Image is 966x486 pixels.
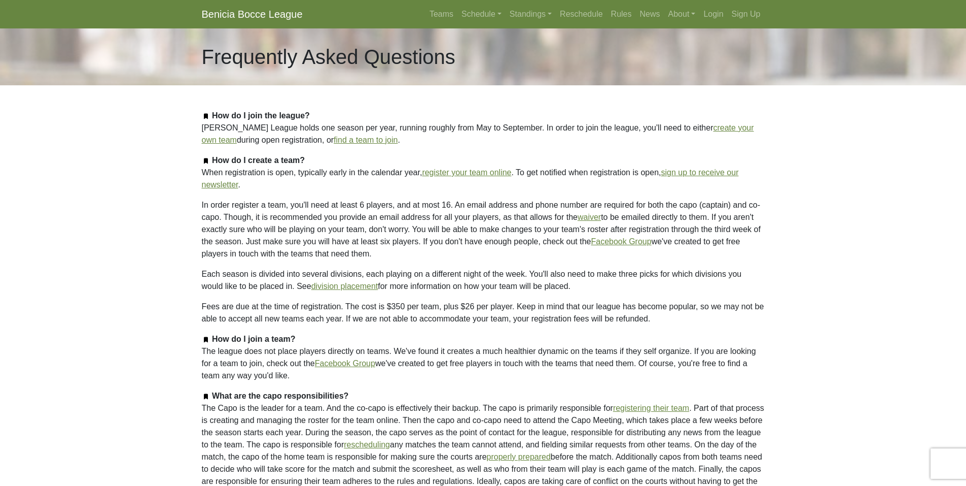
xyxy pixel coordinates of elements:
[613,404,689,412] a: registering their team
[202,268,765,293] p: Each season is divided into several divisions, each playing on a different night of the week. You...
[607,4,636,24] a: Rules
[202,110,765,122] dt: How do I join the league?
[422,168,511,177] a: register your team online
[425,4,457,24] a: Teams
[202,45,455,69] h1: Frequently Asked Questions
[699,4,727,24] a: Login
[578,213,601,221] a: waiver
[202,123,754,144] a: create your own team
[202,199,765,260] p: In order register a team, you'll need at least 6 players, and at most 16. An email address and ph...
[202,333,765,345] dt: How do I join a team?
[636,4,664,24] a: News
[202,4,303,24] a: Benicia Bocce League
[202,122,765,146] p: [PERSON_NAME] League holds one season per year, running roughly from May to September. In order t...
[344,440,390,449] a: rescheduling
[556,4,607,24] a: Reschedule
[506,4,556,24] a: Standings
[334,136,398,144] a: find a team to join
[202,390,765,402] dt: What are the capo responsibilities?
[202,301,765,325] p: Fees are due at the time of registration. The cost is $350 per team, plus $26 per player. Keep in...
[202,167,765,191] p: When registration is open, typically early in the calendar year, . To get notified when registrat...
[202,154,765,167] dt: How do I create a team?
[202,112,210,120] img: link to question
[487,452,551,461] a: properly prepared
[728,4,765,24] a: Sign Up
[311,282,378,290] a: division placement
[202,336,210,344] img: link to question
[457,4,506,24] a: Schedule
[315,359,375,368] a: Facebook Group
[664,4,700,24] a: About
[202,345,765,382] p: The league does not place players directly on teams. We've found it creates a much healthier dyna...
[202,393,210,401] img: link to question
[591,237,651,246] a: Facebook Group
[202,157,210,165] img: link to question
